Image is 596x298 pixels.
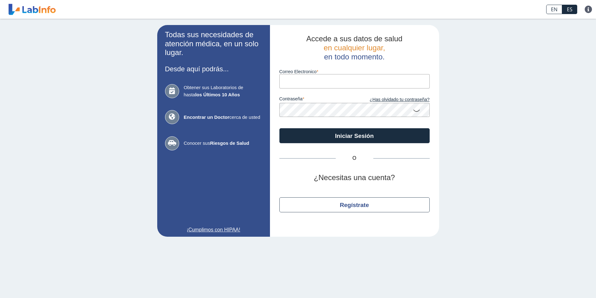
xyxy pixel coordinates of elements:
h3: Desde aquí podrás... [165,65,262,73]
h2: ¿Necesitas una cuenta? [279,173,430,182]
b: Encontrar un Doctor [184,114,230,120]
a: ¡Cumplimos con HIPAA! [165,226,262,234]
span: O [336,154,373,162]
b: Riesgos de Salud [210,140,249,146]
label: contraseña [279,96,355,103]
button: Iniciar Sesión [279,128,430,143]
a: ES [562,5,577,14]
h2: Todas sus necesidades de atención médica, en un solo lugar. [165,30,262,57]
span: Obtener sus Laboratorios de hasta [184,84,262,98]
span: Conocer sus [184,140,262,147]
span: en cualquier lugar, [324,43,385,52]
b: los Últimos 10 Años [195,92,240,97]
label: Correo Electronico [279,69,430,74]
span: cerca de usted [184,114,262,121]
a: ¿Has olvidado tu contraseña? [355,96,430,103]
span: en todo momento. [324,53,385,61]
button: Regístrate [279,197,430,212]
span: Accede a sus datos de salud [306,34,402,43]
a: EN [546,5,562,14]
